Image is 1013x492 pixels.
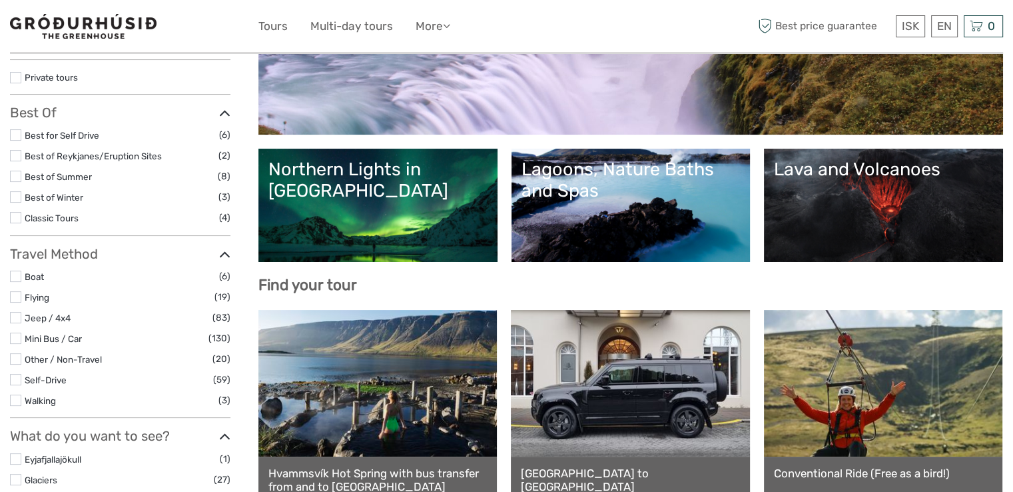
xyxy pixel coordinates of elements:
[208,331,230,346] span: (130)
[268,159,488,202] div: Northern Lights in [GEOGRAPHIC_DATA]
[212,310,230,325] span: (83)
[986,19,997,33] span: 0
[220,451,230,467] span: (1)
[774,467,992,480] a: Conventional Ride (Free as a bird!)
[25,151,162,161] a: Best of Reykjanes/Eruption Sites
[10,428,230,444] h3: What do you want to see?
[902,19,919,33] span: ISK
[774,159,993,180] div: Lava and Volcanoes
[219,269,230,284] span: (6)
[25,72,78,83] a: Private tours
[25,313,71,323] a: Jeep / 4x4
[755,15,892,37] span: Best price guarantee
[25,454,81,465] a: Eyjafjallajökull
[212,351,230,367] span: (20)
[25,475,57,485] a: Glaciers
[213,372,230,387] span: (59)
[268,159,488,252] a: Northern Lights in [GEOGRAPHIC_DATA]
[931,15,958,37] div: EN
[416,17,450,36] a: More
[10,14,157,39] img: 1578-341a38b5-ce05-4595-9f3d-b8aa3718a0b3_logo_small.jpg
[218,189,230,205] span: (3)
[25,354,102,365] a: Other / Non-Travel
[219,210,230,225] span: (4)
[214,472,230,487] span: (27)
[219,127,230,143] span: (6)
[218,393,230,408] span: (3)
[25,395,56,406] a: Walking
[25,271,44,282] a: Boat
[258,17,288,36] a: Tours
[25,213,79,223] a: Classic Tours
[25,171,92,182] a: Best of Summer
[25,292,49,303] a: Flying
[10,246,230,262] h3: Travel Method
[25,192,83,203] a: Best of Winter
[774,159,993,252] a: Lava and Volcanoes
[10,105,230,121] h3: Best Of
[521,159,741,252] a: Lagoons, Nature Baths and Spas
[218,148,230,163] span: (2)
[214,289,230,305] span: (19)
[258,276,357,294] b: Find your tour
[218,169,230,184] span: (8)
[521,159,741,202] div: Lagoons, Nature Baths and Spas
[25,333,82,344] a: Mini Bus / Car
[268,31,993,125] a: Golden Circle
[310,17,393,36] a: Multi-day tours
[25,130,99,141] a: Best for Self Drive
[25,375,67,385] a: Self-Drive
